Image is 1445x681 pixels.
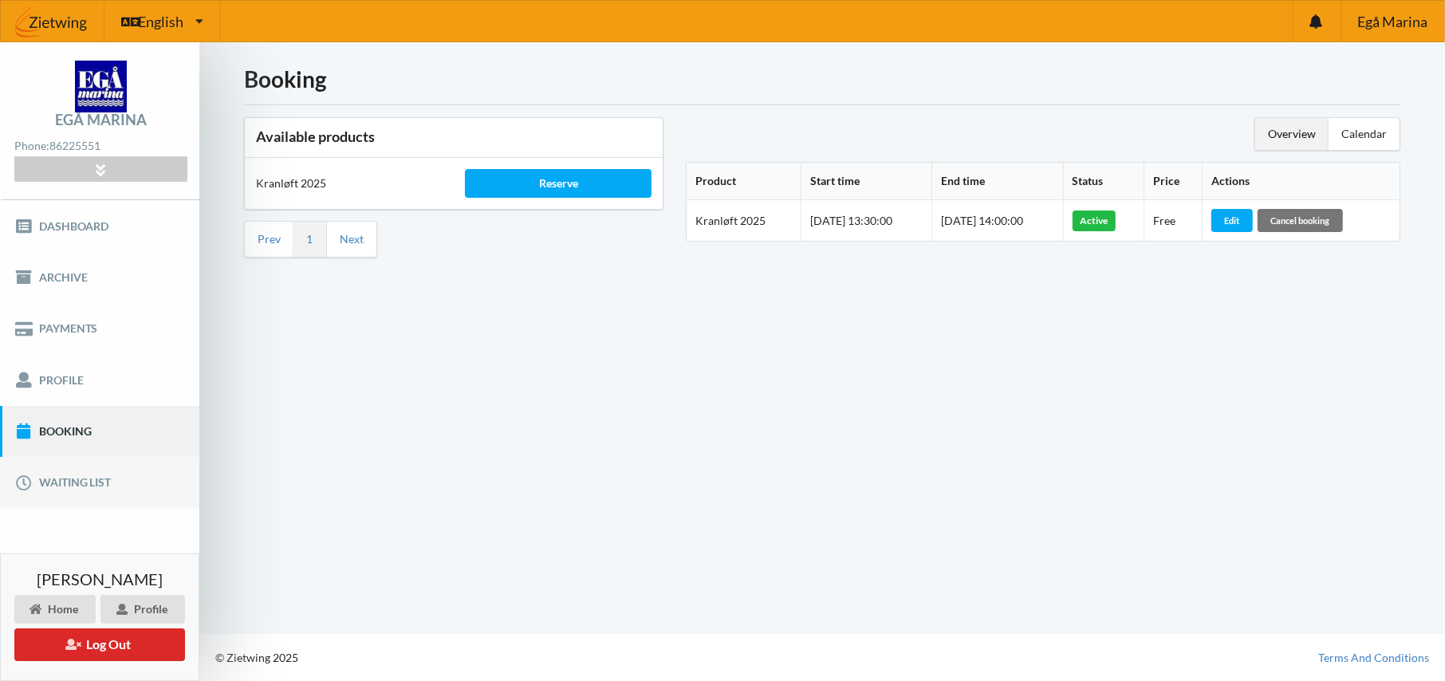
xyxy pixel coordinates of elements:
span: Kranløft 2025 [695,214,766,227]
th: Start time [801,163,931,200]
div: Edit [1211,209,1253,231]
span: Free [1153,214,1175,227]
span: [DATE] 14:00:00 [941,214,1023,227]
div: Calendar [1329,118,1400,150]
span: [DATE] 13:30:00 [810,214,892,227]
a: 1 [306,232,313,246]
th: Actions [1202,163,1400,200]
th: Status [1063,163,1144,200]
div: Egå Marina [55,112,147,127]
th: End time [931,163,1062,200]
div: Active [1073,211,1116,231]
strong: 86225551 [49,139,100,152]
div: Phone: [14,136,187,157]
div: Reserve [465,169,652,198]
a: Next [340,232,364,246]
th: Price [1144,163,1202,200]
a: Terms And Conditions [1318,650,1429,666]
span: English [138,14,183,29]
h3: Available products [256,128,652,146]
div: Profile [100,595,185,624]
img: logo [75,61,127,112]
div: Cancel booking [1258,209,1343,231]
div: Home [14,595,96,624]
a: Prev [258,232,281,246]
th: Product [687,163,801,200]
button: Log Out [14,628,185,661]
div: Kranløft 2025 [245,164,454,203]
h1: Booking [244,65,1400,93]
span: Egå Marina [1357,14,1427,29]
span: [PERSON_NAME] [37,571,163,587]
div: Overview [1255,118,1329,150]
